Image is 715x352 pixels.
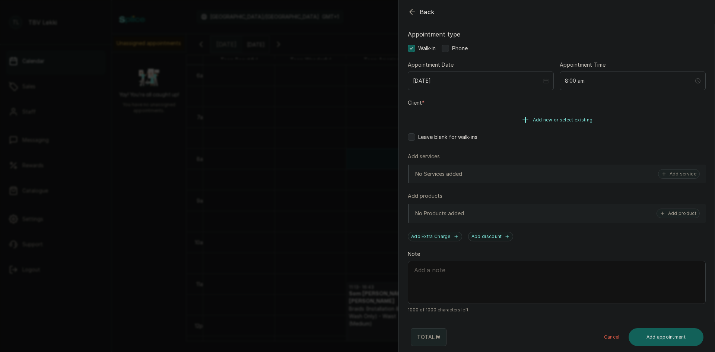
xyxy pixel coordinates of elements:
span: Phone [452,45,468,52]
label: Note [408,250,420,258]
button: Add product [657,209,700,218]
p: Add products [408,192,442,200]
span: 1000 of 1000 characters left [408,307,706,313]
button: Add discount [468,232,514,241]
button: Add appointment [629,328,704,346]
button: Add service [658,169,700,179]
span: Walk-in [418,45,436,52]
button: Add new or select existing [408,110,706,130]
label: Client [408,99,425,107]
input: Select time [565,77,694,85]
input: Select date [413,77,542,85]
label: Appointment Date [408,61,454,69]
p: No Products added [415,210,464,217]
label: Appointment type [408,30,706,39]
label: Appointment Time [560,61,606,69]
p: No Services added [415,170,462,178]
span: Back [420,7,435,16]
button: Add Extra Charge [408,232,462,241]
p: Add services [408,153,440,160]
span: Leave blank for walk-ins [418,133,477,141]
button: Back [408,7,435,16]
button: Cancel [598,328,626,346]
span: Add new or select existing [533,117,593,123]
p: TOTAL: ₦ [417,333,440,341]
